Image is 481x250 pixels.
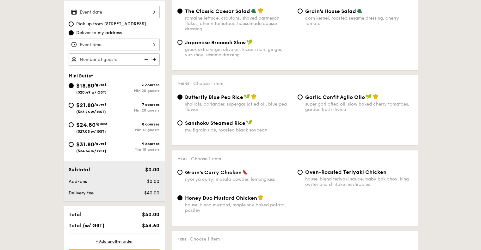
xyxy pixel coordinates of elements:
span: /guest [94,141,106,146]
img: icon-chef-hat.a58ddaea.svg [258,195,263,200]
span: Honey Duo Mustard Chicken [185,195,257,201]
div: 9 courses [114,142,160,146]
span: $21.80 [76,102,94,109]
input: $18.80/guest($20.49 w/ GST)6 coursesMin 20 guests [69,83,74,88]
div: house-blend mustard, maple soy baked potato, parsley [185,202,293,213]
span: Deliver to my address [76,30,122,36]
span: ($20.49 w/ GST) [76,90,107,95]
span: The Classic Caesar Salad [185,8,250,14]
img: icon-vegetarian.fe4039eb.svg [251,8,256,14]
input: Garlic Confit Aglio Oliosuper garlicfied oil, slow baked cherry tomatoes, garden fresh thyme [298,95,303,100]
input: Sanshoku Steamed Ricemultigrain rice, roasted black soybean [177,120,182,125]
span: Choose 1 item [191,156,221,162]
input: Oven-Roasted Teriyaki Chickenhouse-blend teriyaki sauce, baby bok choy, king oyster and shiitake ... [298,170,303,175]
div: Min 10 guests [114,147,160,152]
img: icon-add.58712e84.svg [150,53,160,65]
span: $0.00 [145,167,159,173]
span: Choose 1 item [193,81,223,86]
img: icon-chef-hat.a58ddaea.svg [251,94,257,100]
span: Pick up from [STREET_ADDRESS] [76,21,146,27]
span: Japanese Broccoli Slaw [185,40,246,46]
span: $40.00 [144,190,159,196]
span: /guest [94,82,106,87]
img: icon-vegan.f8ff3823.svg [246,120,252,125]
input: Grain's Curry Chickennyonya curry, masala powder, lemongrass [177,170,182,175]
span: Butterfly Blue Pea Rice [185,94,243,100]
span: Choose 1 item [190,236,220,242]
span: Total (w/ GST) [69,223,104,229]
div: Min 20 guests [114,108,160,113]
input: Event time [69,39,160,51]
input: Japanese Broccoli Slawgreek extra virgin olive oil, kizami nori, ginger, yuzu soy-sesame dressing [177,40,182,45]
span: Mains [177,82,189,86]
div: Min 20 guests [114,88,160,93]
span: Garlic Confit Aglio Olio [305,94,365,100]
span: /guest [96,122,108,126]
div: 7 courses [114,102,160,107]
span: $0.00 [147,179,159,184]
input: Pick up from [STREET_ADDRESS] [69,21,74,27]
input: Number of guests [69,53,160,66]
div: Min 15 guests [114,128,160,132]
span: Subtotal [69,167,90,173]
div: nyonya curry, masala powder, lemongrass [185,177,293,182]
div: corn kernel, roasted sesame dressing, cherry tomato [305,15,413,26]
img: icon-vegetarian.fe4039eb.svg [357,8,362,14]
span: Oven-Roasted Teriyaki Chicken [305,169,386,175]
div: romaine lettuce, croutons, shaved parmesan flakes, cherry tomatoes, housemade caesar dressing [185,15,293,32]
img: icon-spicy.37a8142b.svg [242,169,248,175]
img: icon-vegan.f8ff3823.svg [366,94,372,100]
input: Deliver to my address [69,30,74,35]
span: Delivery fee [69,190,94,196]
input: The Classic Caesar Saladromaine lettuce, croutons, shaved parmesan flakes, cherry tomatoes, house... [177,9,182,14]
div: 6 courses [114,83,160,87]
span: $18.80 [76,82,94,89]
span: $43.60 [142,223,159,229]
div: + Add another order [69,239,160,244]
div: super garlicfied oil, slow baked cherry tomatoes, garden fresh thyme [305,101,413,112]
div: multigrain rice, roasted black soybean [185,127,293,133]
img: icon-reduce.1d2dbef1.svg [141,53,150,65]
div: greek extra virgin olive oil, kizami nori, ginger, yuzu soy-sesame dressing [185,47,293,58]
input: $21.80/guest($23.76 w/ GST)7 coursesMin 20 guests [69,103,74,108]
span: Total [69,211,82,217]
input: Butterfly Blue Pea Riceshallots, coriander, supergarlicfied oil, blue pea flower [177,95,182,100]
span: ($27.03 w/ GST) [76,129,106,134]
input: $31.80/guest($34.66 w/ GST)9 coursesMin 10 guests [69,142,74,147]
img: icon-chef-hat.a58ddaea.svg [373,94,379,100]
img: icon-vegan.f8ff3823.svg [244,94,250,100]
input: Grain's House Saladcorn kernel, roasted sesame dressing, cherry tomato [298,9,303,14]
span: ($23.76 w/ GST) [76,110,106,114]
span: Fish [177,237,186,241]
img: icon-chef-hat.a58ddaea.svg [258,8,263,14]
span: Mini Buffet [69,73,93,79]
input: Honey Duo Mustard Chickenhouse-blend mustard, maple soy baked potato, parsley [177,195,182,200]
span: Sanshoku Steamed Rice [185,120,245,126]
span: /guest [94,102,106,107]
div: 8 courses [114,122,160,126]
span: Meat [177,157,187,161]
img: icon-vegan.f8ff3823.svg [246,39,253,45]
div: house-blend teriyaki sauce, baby bok choy, king oyster and shiitake mushrooms [305,176,413,187]
div: shallots, coriander, supergarlicfied oil, blue pea flower [185,101,293,112]
span: Grain's House Salad [305,8,356,14]
span: Add-ons [69,179,87,184]
span: Grain's Curry Chicken [185,169,242,175]
span: $40.00 [142,211,159,217]
input: $24.80/guest($27.03 w/ GST)8 coursesMin 15 guests [69,122,74,127]
span: $24.80 [76,121,96,128]
span: $31.80 [76,141,94,148]
input: Event date [69,6,160,18]
span: ($34.66 w/ GST) [76,149,106,153]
